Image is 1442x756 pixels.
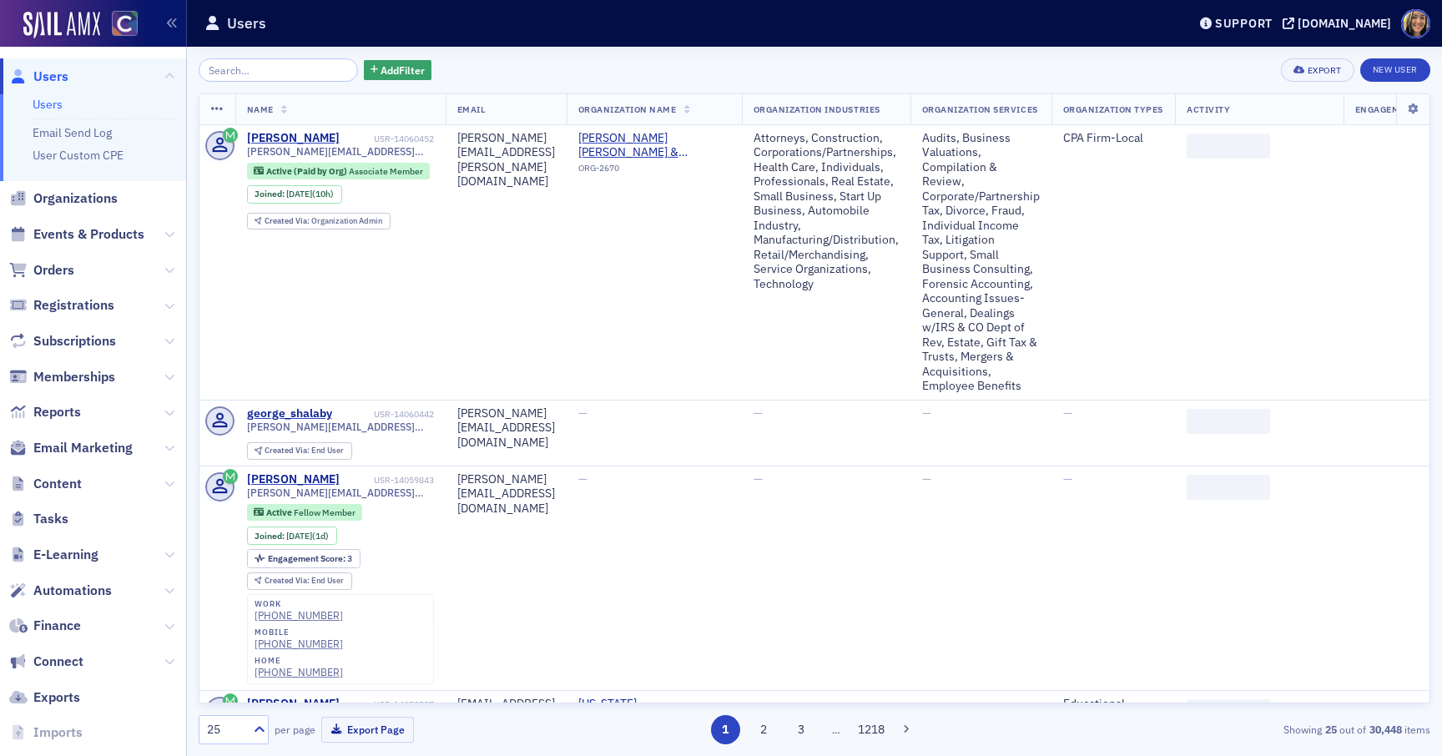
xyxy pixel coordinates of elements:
button: Export [1281,58,1354,82]
button: 2 [749,715,778,744]
img: SailAMX [23,12,100,38]
span: Orders [33,261,74,280]
a: [PERSON_NAME] [247,697,340,712]
a: Automations [9,582,112,600]
a: Registrations [9,296,114,315]
a: Reports [9,403,81,421]
span: [DATE] [286,530,312,542]
div: Organization Admin [265,217,382,226]
span: Reports [33,403,81,421]
div: 25 [207,721,244,738]
a: george_shalaby [247,406,332,421]
span: — [1063,406,1072,421]
button: 1218 [857,715,886,744]
span: — [922,471,931,486]
div: [PERSON_NAME] [247,131,340,146]
span: … [824,722,848,737]
span: ‌ [1187,409,1270,434]
a: Active Fellow Member [254,507,355,517]
span: Registrations [33,296,114,315]
span: ‌ [1187,699,1270,724]
div: End User [265,577,344,586]
span: — [1063,471,1072,486]
span: — [754,471,763,486]
span: Colorado State University-Pueblo [578,697,730,726]
a: Imports [9,723,83,742]
a: [US_STATE][GEOGRAPHIC_DATA] [578,697,730,726]
div: [PHONE_NUMBER] [255,609,343,622]
a: Exports [9,688,80,707]
button: 3 [787,715,816,744]
span: — [754,406,763,421]
div: Attorneys, Construction, Corporations/Partnerships, Health Care, Individuals, Professionals, Real... [754,131,899,292]
span: — [578,471,587,486]
div: USR-14059843 [342,475,434,486]
label: per page [275,722,315,737]
a: [PHONE_NUMBER] [255,666,343,678]
strong: 30,448 [1366,722,1404,737]
a: Content [9,475,82,493]
a: Orders [9,261,74,280]
a: [PHONE_NUMBER] [255,638,343,650]
span: Profile [1401,9,1430,38]
div: work [255,599,343,609]
div: [PERSON_NAME][EMAIL_ADDRESS][DOMAIN_NAME] [457,406,555,451]
span: Content [33,475,82,493]
span: — [754,696,763,711]
span: [PERSON_NAME][EMAIL_ADDRESS][DOMAIN_NAME] [247,421,434,433]
button: [DOMAIN_NAME] [1283,18,1397,29]
img: SailAMX [112,11,138,37]
span: Email Marketing [33,439,133,457]
div: (10h) [286,189,334,199]
a: Connect [9,653,83,671]
span: Joined : [255,531,286,542]
button: 1 [711,715,740,744]
div: [EMAIL_ADDRESS][DOMAIN_NAME] [457,697,555,726]
a: Users [33,97,63,112]
span: Fellow Member [294,507,355,518]
span: Activity [1187,103,1230,115]
a: [PERSON_NAME] [PERSON_NAME] & Associates CPAs PC [578,131,730,160]
span: Imports [33,723,83,742]
span: Organization Types [1063,103,1163,115]
a: [PERSON_NAME] [247,472,340,487]
div: [DOMAIN_NAME] [1298,16,1391,31]
div: Engagement Score: 3 [247,549,360,567]
button: AddFilter [364,60,432,81]
span: Soukup Bush & Associates CPAs PC [578,131,730,160]
span: [PERSON_NAME][EMAIL_ADDRESS][PERSON_NAME][DOMAIN_NAME] [247,145,434,158]
div: End User [265,446,344,456]
div: CPA Firm-Local [1063,131,1163,146]
a: Organizations [9,189,118,208]
a: Events & Products [9,225,144,244]
span: Tasks [33,510,68,528]
span: Joined : [255,189,286,199]
span: Memberships [33,368,115,386]
div: mobile [255,627,343,638]
div: Export [1308,66,1342,75]
span: Organization Industries [754,103,880,115]
div: [PERSON_NAME][EMAIL_ADDRESS][DOMAIN_NAME] [457,472,555,517]
a: Subscriptions [9,332,116,350]
div: USR-14060442 [335,409,434,420]
span: Organization Services [922,103,1038,115]
div: Created Via: End User [247,572,352,590]
span: Events & Products [33,225,144,244]
a: Active (Paid by Org) Associate Member [254,165,422,176]
span: ‌ [1187,475,1270,500]
span: Add Filter [381,63,425,78]
button: Export Page [321,717,414,743]
span: Name [247,103,274,115]
div: home [255,656,343,666]
span: Associate Member [349,165,423,177]
a: Email Marketing [9,439,133,457]
span: Automations [33,582,112,600]
span: E-Learning [33,546,98,564]
div: 3 [268,554,352,563]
